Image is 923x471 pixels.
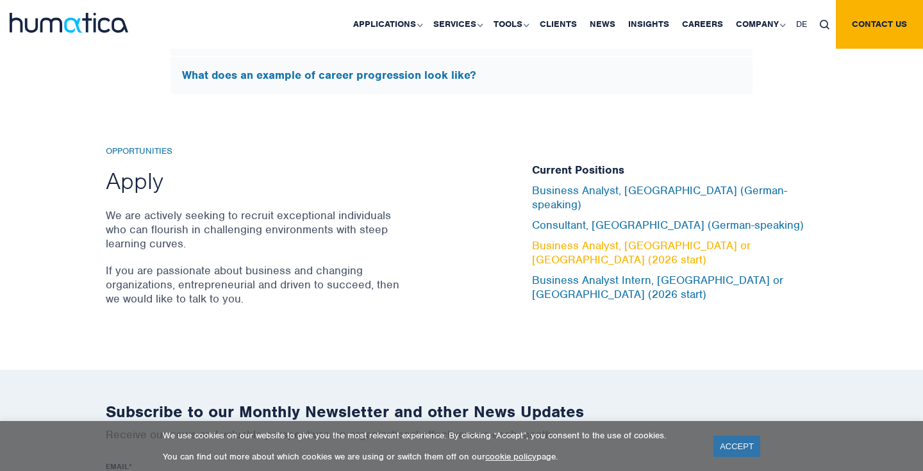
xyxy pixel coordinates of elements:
img: search_icon [820,20,829,29]
h5: Current Positions [532,163,817,178]
h5: What does an example of career progression look like? [182,69,741,83]
span: DE [796,19,807,29]
a: Consultant, [GEOGRAPHIC_DATA] (German-speaking) [532,218,804,232]
p: We are actively seeking to recruit exceptional individuals who can flourish in challenging enviro... [106,208,404,251]
h6: Opportunities [106,146,404,157]
p: If you are passionate about business and changing organizations, entrepreneurial and driven to su... [106,263,404,306]
h2: Subscribe to our Monthly Newsletter and other News Updates [106,402,817,422]
a: cookie policy [485,451,536,462]
a: Business Analyst, [GEOGRAPHIC_DATA] or [GEOGRAPHIC_DATA] (2026 start) [532,238,751,267]
h2: Apply [106,166,404,195]
p: We use cookies on our website to give you the most relevant experience. By clicking “Accept”, you... [163,430,697,441]
img: logo [10,13,128,33]
a: ACCEPT [713,436,760,457]
a: Business Analyst Intern, [GEOGRAPHIC_DATA] or [GEOGRAPHIC_DATA] (2026 start) [532,273,783,301]
a: Business Analyst, [GEOGRAPHIC_DATA] (German-speaking) [532,183,787,211]
p: You can find out more about which cookies we are using or switch them off on our page. [163,451,697,462]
